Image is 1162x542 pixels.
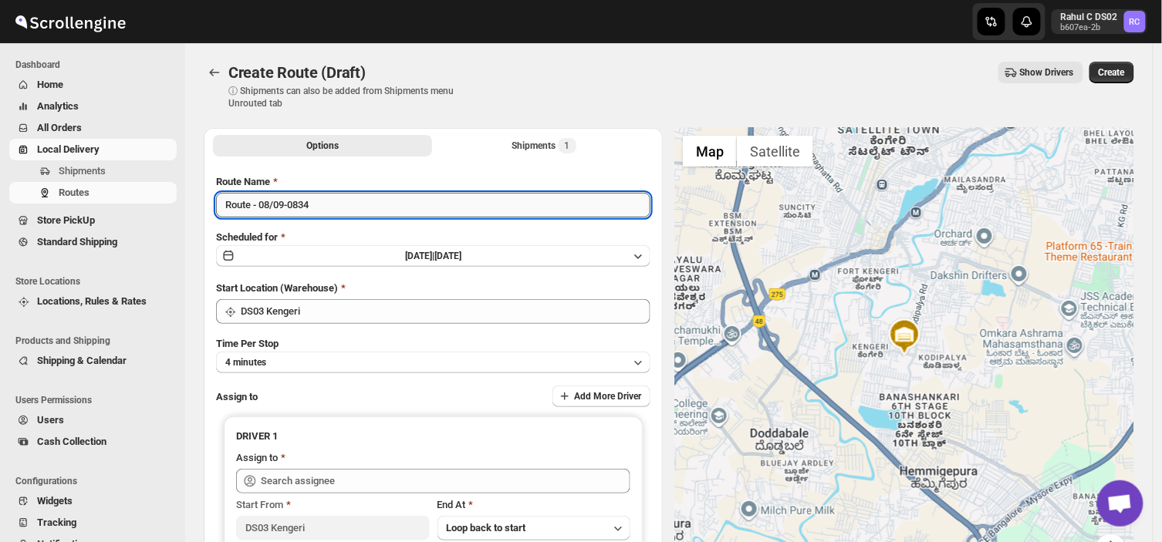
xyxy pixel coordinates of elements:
[37,100,79,112] span: Analytics
[37,122,82,133] span: All Orders
[228,85,471,109] p: ⓘ Shipments can also be added from Shipments menu Unrouted tab
[552,385,650,407] button: Add More Driver
[1052,9,1147,34] button: User menu
[37,355,127,366] span: Shipping & Calendar
[236,499,283,510] span: Start From
[241,299,650,324] input: Search location
[59,187,90,198] span: Routes
[1061,11,1118,23] p: Rahul C DS02
[261,469,630,493] input: Search assignee
[225,356,266,369] span: 4 minutes
[437,516,630,540] button: Loop back to start
[37,214,95,226] span: Store PickUp
[216,193,650,217] input: Eg: Bengaluru Route
[1124,11,1146,32] span: Rahul C DS02
[216,391,258,402] span: Assign to
[37,517,76,528] span: Tracking
[216,231,278,243] span: Scheduled for
[59,165,106,177] span: Shipments
[1061,23,1118,32] p: b607ea-2b
[216,338,279,349] span: Time Per Stop
[447,522,526,534] span: Loop back to start
[512,138,576,153] div: Shipments
[9,96,177,117] button: Analytics
[1099,66,1125,79] span: Create
[9,291,177,312] button: Locations, Rules & Rates
[213,135,432,157] button: All Route Options
[9,431,177,453] button: Cash Collection
[37,414,64,426] span: Users
[435,135,654,157] button: Selected Shipments
[216,282,338,294] span: Start Location (Warehouse)
[216,245,650,267] button: [DATE]|[DATE]
[434,251,461,261] span: [DATE]
[437,497,630,513] div: End At
[15,475,177,487] span: Configurations
[574,390,641,402] span: Add More Driver
[9,350,177,372] button: Shipping & Calendar
[405,251,434,261] span: [DATE] |
[15,59,177,71] span: Dashboard
[9,490,177,512] button: Widgets
[204,62,225,83] button: Routes
[1130,17,1140,27] text: RC
[228,63,366,82] span: Create Route (Draft)
[236,450,278,466] div: Assign to
[9,512,177,534] button: Tracking
[37,143,100,155] span: Local Delivery
[216,352,650,373] button: 4 minutes
[236,429,630,444] h3: DRIVER 1
[9,182,177,204] button: Routes
[737,136,813,167] button: Show satellite imagery
[37,236,117,247] span: Standard Shipping
[306,140,339,152] span: Options
[565,140,570,152] span: 1
[37,79,63,90] span: Home
[9,409,177,431] button: Users
[1089,62,1134,83] button: Create
[1097,480,1143,527] div: Open chat
[15,275,177,288] span: Store Locations
[1020,66,1074,79] span: Show Drivers
[683,136,737,167] button: Show street map
[37,495,73,507] span: Widgets
[37,295,147,307] span: Locations, Rules & Rates
[15,335,177,347] span: Products and Shipping
[12,2,128,41] img: ScrollEngine
[37,436,106,447] span: Cash Collection
[998,62,1083,83] button: Show Drivers
[15,394,177,406] span: Users Permissions
[9,160,177,182] button: Shipments
[216,176,270,187] span: Route Name
[9,74,177,96] button: Home
[9,117,177,139] button: All Orders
